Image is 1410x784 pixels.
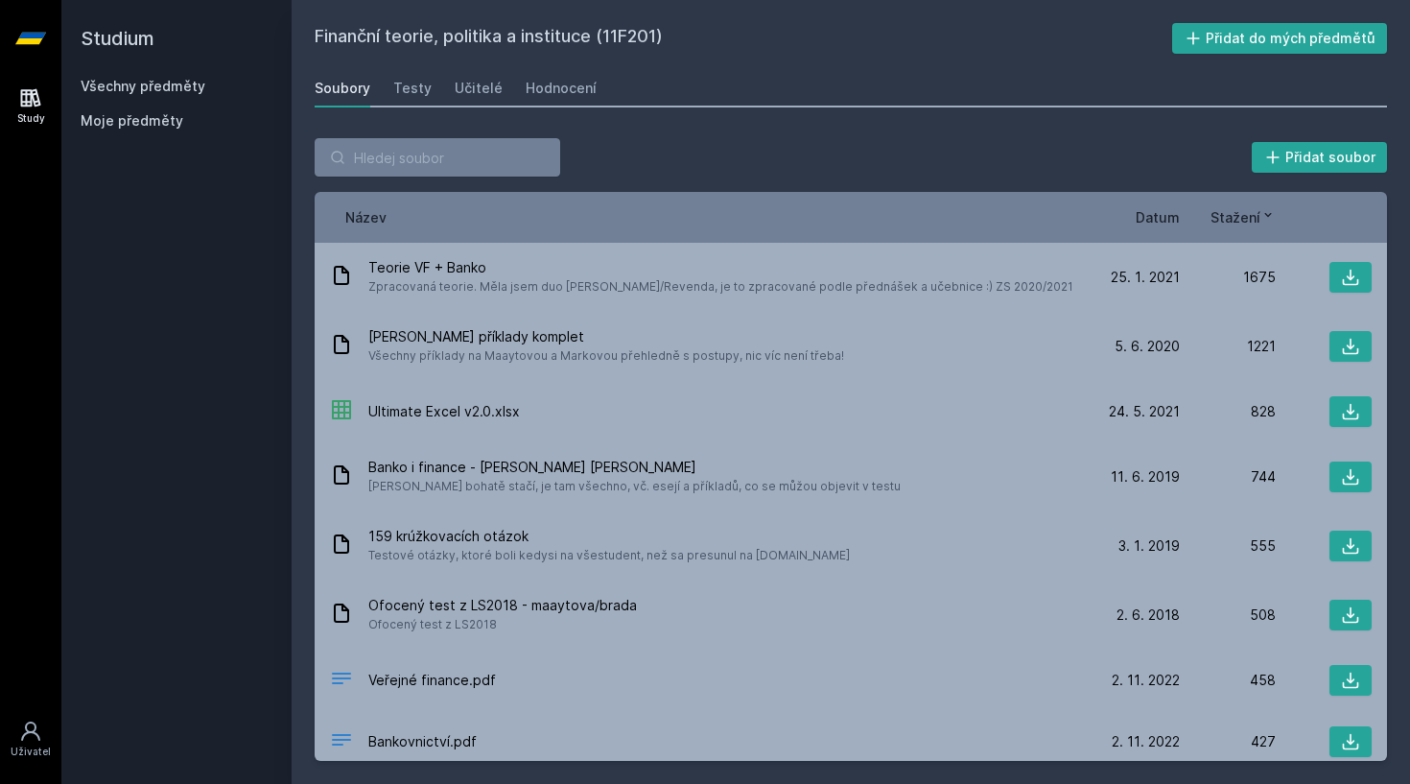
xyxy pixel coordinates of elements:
[1116,606,1180,625] span: 2. 6. 2018
[368,458,901,477] span: Banko i finance - [PERSON_NAME] [PERSON_NAME]
[1252,142,1388,173] button: Přidat soubor
[1118,536,1180,556] span: 3. 1. 2019
[315,138,560,177] input: Hledej soubor
[526,79,597,98] div: Hodnocení
[17,111,45,126] div: Study
[1112,732,1180,751] span: 2. 11. 2022
[393,79,432,98] div: Testy
[455,69,503,107] a: Učitelé
[1136,207,1180,227] button: Datum
[1210,207,1260,227] span: Stažení
[345,207,387,227] button: Název
[368,732,477,751] span: Bankovnictví.pdf
[368,477,901,496] span: [PERSON_NAME] bohatě stačí, je tam všechno, vč. esejí a příkladů, co se můžou objevit v testu
[1111,467,1180,487] span: 11. 6. 2019
[315,69,370,107] a: Soubory
[368,258,1073,277] span: Teorie VF + Banko
[315,23,1172,54] h2: Finanční teorie, politika a instituce (11F201)
[1180,467,1276,487] div: 744
[1115,337,1180,356] span: 5. 6. 2020
[368,527,850,546] span: 159 krúžkovacích otázok
[1180,606,1276,625] div: 508
[4,77,58,135] a: Study
[1111,268,1180,287] span: 25. 1. 2021
[1180,268,1276,287] div: 1675
[368,346,844,366] span: Všechny příklady na Maaytovou a Markovou přehledně s postupy, nic víc není třeba!
[368,596,637,615] span: Ofocený test z LS2018 - maaytova/brada
[1180,402,1276,421] div: 828
[81,111,183,131] span: Moje předměty
[4,710,58,769] a: Uživatel
[330,667,353,695] div: PDF
[1180,337,1276,356] div: 1221
[393,69,432,107] a: Testy
[330,398,353,426] div: XLSX
[368,277,1073,297] span: Zpracovaná teorie. Měla jsem duo [PERSON_NAME]/Revenda, je to zpracované podle přednášek a učebni...
[1112,671,1180,690] span: 2. 11. 2022
[455,79,503,98] div: Učitelé
[368,402,520,421] span: Ultimate Excel v2.0.xlsx
[368,546,850,565] span: Testové otázky, ktoré boli kedysi na všestudent, než sa presunul na [DOMAIN_NAME]
[1180,671,1276,690] div: 458
[526,69,597,107] a: Hodnocení
[368,671,496,690] span: Veřejné finance.pdf
[1210,207,1276,227] button: Stažení
[330,728,353,756] div: PDF
[368,327,844,346] span: [PERSON_NAME] příklady komplet
[315,79,370,98] div: Soubory
[1180,536,1276,556] div: 555
[1172,23,1388,54] button: Přidat do mých předmětů
[11,745,51,759] div: Uživatel
[81,78,205,94] a: Všechny předměty
[368,615,637,634] span: Ofocený test z LS2018
[1109,402,1180,421] span: 24. 5. 2021
[1180,732,1276,751] div: 427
